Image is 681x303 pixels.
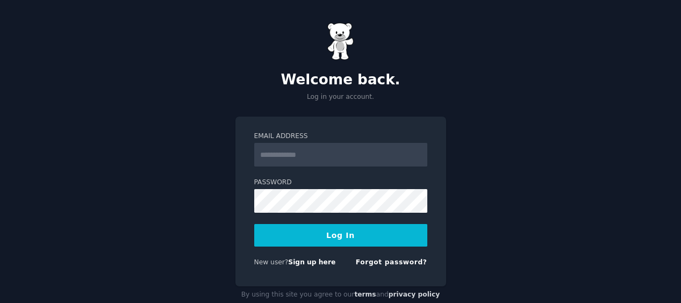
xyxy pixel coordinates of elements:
span: New user? [254,258,289,266]
button: Log In [254,224,427,247]
a: terms [354,291,376,298]
a: Forgot password? [356,258,427,266]
p: Log in your account. [235,92,446,102]
h2: Welcome back. [235,71,446,89]
a: Sign up here [288,258,335,266]
label: Email Address [254,132,427,141]
img: Gummy Bear [327,23,354,60]
a: privacy policy [389,291,440,298]
label: Password [254,178,427,187]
